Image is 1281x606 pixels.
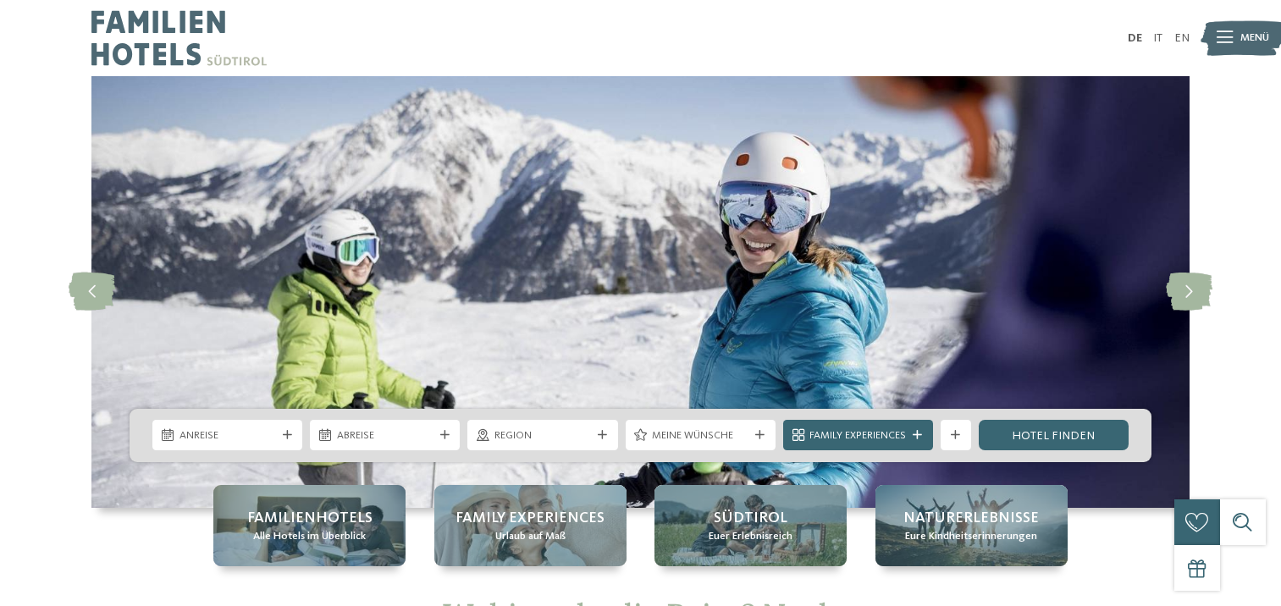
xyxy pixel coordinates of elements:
span: Familienhotels [247,508,373,529]
span: Anreise [179,428,276,443]
span: Eure Kindheitserinnerungen [905,529,1037,544]
span: Menü [1240,30,1269,46]
span: Meine Wünsche [652,428,748,443]
span: Alle Hotels im Überblick [253,529,366,544]
span: Urlaub auf Maß [495,529,566,544]
a: Familienhotel an der Piste = Spaß ohne Ende Family Experiences Urlaub auf Maß [434,485,627,566]
img: Familienhotel an der Piste = Spaß ohne Ende [91,76,1190,508]
span: Family Experiences [456,508,605,529]
a: Familienhotel an der Piste = Spaß ohne Ende Naturerlebnisse Eure Kindheitserinnerungen [875,485,1068,566]
span: Naturerlebnisse [903,508,1039,529]
a: Familienhotel an der Piste = Spaß ohne Ende Südtirol Euer Erlebnisreich [654,485,847,566]
span: Abreise [337,428,433,443]
a: EN [1174,32,1190,44]
a: DE [1128,32,1142,44]
a: Familienhotel an der Piste = Spaß ohne Ende Familienhotels Alle Hotels im Überblick [213,485,406,566]
a: Hotel finden [979,420,1129,450]
span: Family Experiences [809,428,906,443]
span: Südtirol [714,508,787,529]
a: IT [1153,32,1162,44]
span: Euer Erlebnisreich [709,529,792,544]
span: Region [494,428,591,443]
